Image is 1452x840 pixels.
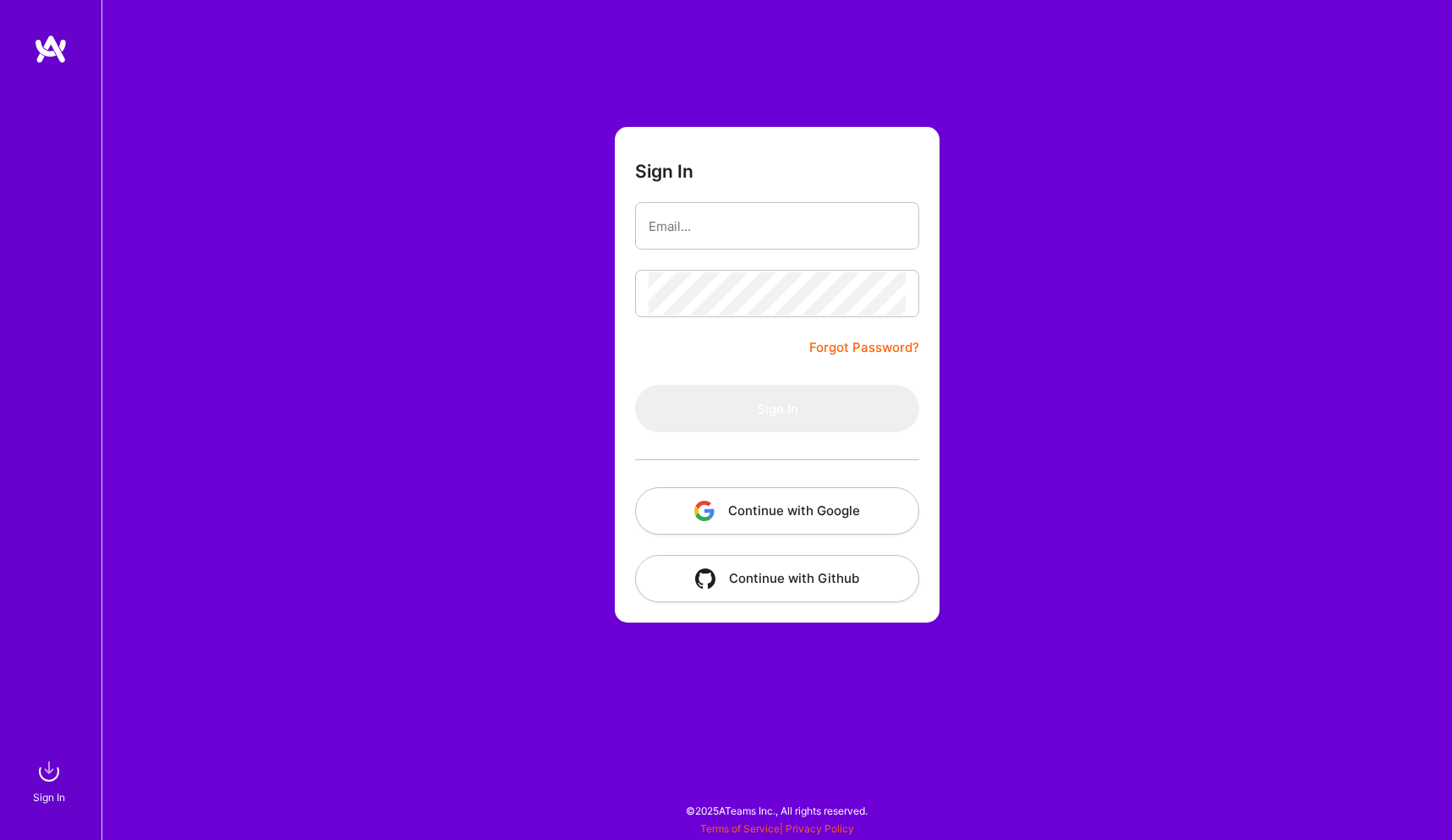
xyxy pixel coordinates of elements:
[700,822,854,835] span: |
[36,755,66,806] a: sign inSign In
[694,501,715,521] img: icon
[635,487,919,535] button: Continue with Google
[649,205,906,248] input: Email...
[33,788,65,806] div: Sign In
[635,385,919,432] button: Sign In
[695,568,715,589] img: icon
[786,822,854,835] a: Privacy Policy
[635,555,919,602] button: Continue with Github
[32,755,66,788] img: sign in
[101,789,1452,832] div: © 2025 ATeams Inc., All rights reserved.
[635,161,693,182] h3: Sign In
[34,34,68,64] img: logo
[809,338,919,358] a: Forgot Password?
[700,822,780,835] a: Terms of Service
